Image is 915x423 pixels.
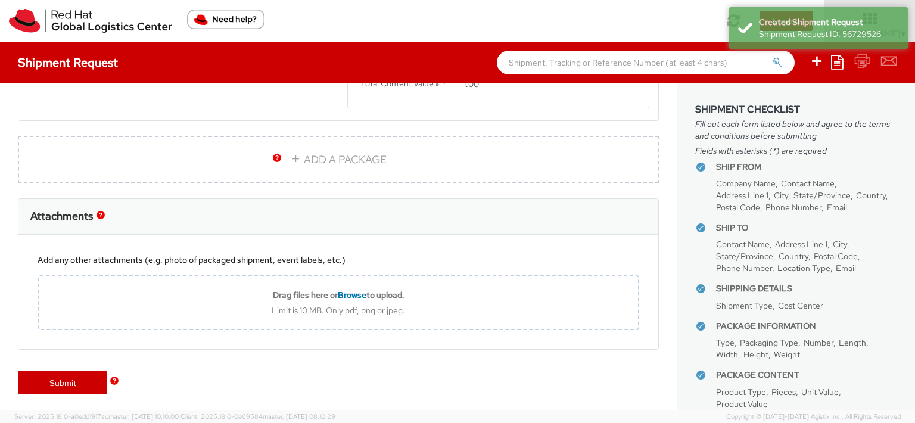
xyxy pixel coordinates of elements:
[836,263,856,273] span: Email
[814,251,858,262] span: Postal Code
[30,210,93,222] h3: Attachments
[774,190,788,201] span: City
[775,239,827,250] span: Address Line 1
[765,202,821,213] span: Phone Number
[360,78,434,89] span: Total Content Value
[804,337,833,348] span: Number
[695,118,897,142] span: Fill out each form listed below and agree to the terms and conditions before submitting
[801,387,839,397] span: Unit Value
[716,349,738,360] span: Width
[716,399,768,409] span: Product Value
[839,337,866,348] span: Length
[827,202,847,213] span: Email
[759,28,899,40] div: Shipment Request ID: 56729526
[716,387,766,397] span: Product Type
[716,178,776,189] span: Company Name
[39,305,638,316] div: Limit is 10 MB. Only pdf, png or jpeg.
[774,349,800,360] span: Weight
[856,190,886,201] span: Country
[716,223,897,232] h4: Ship To
[716,337,735,348] span: Type
[793,190,851,201] span: State/Province
[716,322,897,331] h4: Package Information
[716,371,897,380] h4: Package Content
[38,254,639,266] div: Add any other attachments (e.g. photo of packaged shipment, event labels, etc.)
[833,239,847,250] span: City
[716,300,773,311] span: Shipment Type
[180,412,335,421] span: Client: 2025.18.0-0e69584
[108,412,179,421] span: master, [DATE] 10:10:00
[716,163,897,172] h4: Ship From
[695,104,897,115] h3: Shipment Checklist
[777,263,830,273] span: Location Type
[771,387,796,397] span: Pieces
[740,337,798,348] span: Packaging Type
[18,56,118,69] h4: Shipment Request
[716,190,768,201] span: Address Line 1
[263,412,335,421] span: master, [DATE] 08:10:29
[716,239,770,250] span: Contact Name
[716,202,760,213] span: Postal Code
[716,251,773,262] span: State/Province
[778,300,823,311] span: Cost Center
[716,263,772,273] span: Phone Number
[497,51,795,74] input: Shipment, Tracking or Reference Number (at least 4 chars)
[9,9,172,33] img: rh-logistics-00dfa346123c4ec078e1.svg
[273,290,404,300] b: Drag files here or to upload.
[695,145,897,157] span: Fields with asterisks (*) are required
[779,251,808,262] span: Country
[726,412,901,422] span: Copyright © [DATE]-[DATE] Agistix Inc., All Rights Reserved
[716,284,897,293] h4: Shipping Details
[743,349,768,360] span: Height
[14,412,179,421] span: Server: 2025.18.0-a0edd1917ac
[781,178,835,189] span: Contact Name
[18,136,659,183] a: ADD A PACKAGE
[338,290,366,300] span: Browse
[759,16,899,28] div: Created Shipment Request
[187,10,264,29] button: Need help?
[18,371,107,394] a: Submit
